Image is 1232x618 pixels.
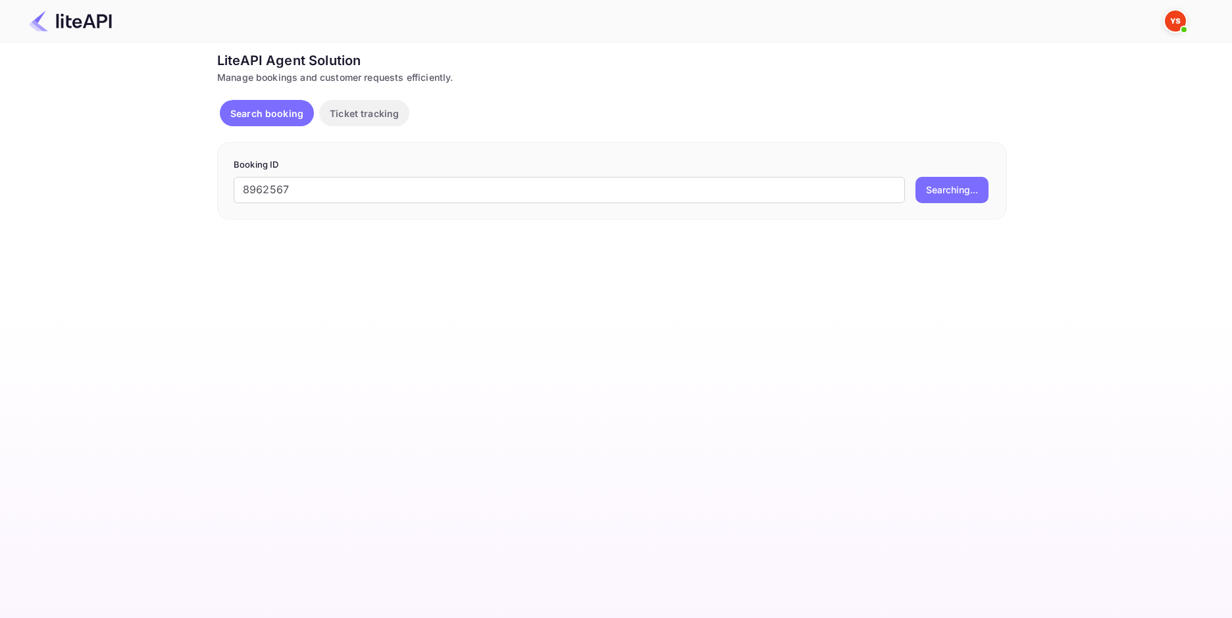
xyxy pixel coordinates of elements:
img: Yandex Support [1165,11,1186,32]
input: Enter Booking ID (e.g., 63782194) [234,177,905,203]
p: Ticket tracking [330,107,399,120]
p: Booking ID [234,158,990,172]
div: Manage bookings and customer requests efficiently. [217,70,1007,84]
p: Search booking [230,107,303,120]
div: LiteAPI Agent Solution [217,51,1007,70]
img: LiteAPI Logo [29,11,112,32]
button: Searching... [915,177,988,203]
